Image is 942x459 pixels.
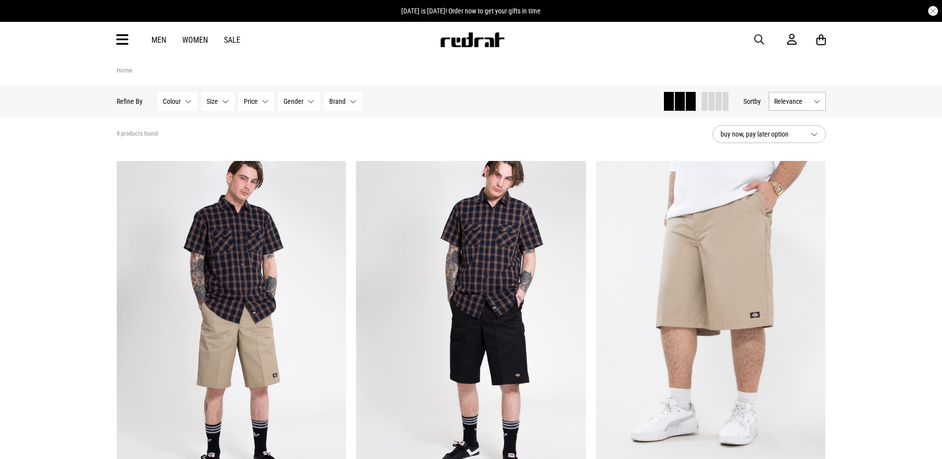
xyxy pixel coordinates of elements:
[284,97,303,105] span: Gender
[163,97,181,105] span: Colour
[117,67,132,74] a: Home
[401,7,541,15] span: [DATE] is [DATE]! Order now to get your gifts in time
[278,92,320,111] button: Gender
[117,97,143,105] p: Refine By
[713,125,826,143] button: buy now, pay later option
[224,35,240,45] a: Sale
[157,92,197,111] button: Colour
[324,92,362,111] button: Brand
[182,35,208,45] a: Women
[244,97,258,105] span: Price
[117,130,158,138] span: 9 products found
[439,32,505,47] img: Redrat logo
[721,128,803,140] span: buy now, pay later option
[201,92,234,111] button: Size
[774,97,809,105] span: Relevance
[207,97,218,105] span: Size
[151,35,166,45] a: Men
[769,92,826,111] button: Relevance
[329,97,346,105] span: Brand
[238,92,274,111] button: Price
[743,95,761,107] button: Sortby
[754,97,761,105] span: by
